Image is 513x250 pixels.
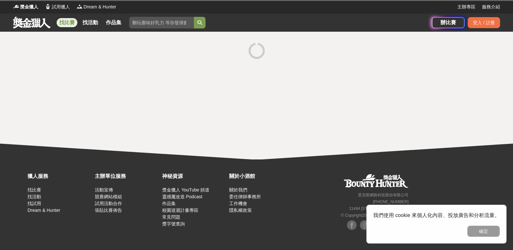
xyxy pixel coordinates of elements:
[95,172,159,180] div: 主辦單位服務
[45,3,51,10] img: Logo
[13,3,19,10] img: Logo
[373,212,500,218] span: 我們使用 cookie 來個人化內容、投放廣告和分析流量。
[468,17,500,28] div: 登入 / 註冊
[45,4,70,10] a: Logo試用獵人
[95,187,113,192] a: 活動宣傳
[162,208,198,213] a: 校園巡迴計畫專區
[162,201,176,206] a: 作品集
[84,4,116,10] span: Dream & Hunter
[129,17,194,28] input: 翻玩臺味好乳力 等你發揮創意！
[229,201,247,206] a: 工作機會
[347,220,357,230] img: Facebook
[457,4,475,10] a: 主辦專區
[80,18,101,27] a: 找活動
[52,4,70,10] span: 試用獵人
[162,172,226,180] div: 神秘資源
[432,17,464,28] a: 辦比賽
[162,194,202,199] a: 靈感魔改造 Podcast
[95,194,122,199] a: 競賽網站模組
[162,187,210,192] a: 獎金獵人 YouTube 頻道
[349,206,408,211] small: 11494 [STREET_ADDRESS] 3 樓
[28,201,41,206] a: 找試用
[229,194,261,199] a: 委任律師事務所
[482,4,500,10] a: 服務介紹
[360,220,370,230] img: Facebook
[467,226,500,237] button: 確定
[162,214,180,220] a: 常見問題
[28,187,41,192] a: 找比賽
[28,172,92,180] div: 獵人服務
[13,4,38,10] a: Logo獎金獵人
[229,187,247,192] a: 關於我們
[76,3,83,10] img: Logo
[162,221,185,226] a: 獎字號查詢
[358,193,408,197] small: 恩克斯網路科技股份有限公司
[20,4,38,10] span: 獎金獵人
[103,18,124,27] a: 作品集
[95,201,122,206] a: 試用活動合作
[76,4,116,10] a: LogoDream & Hunter
[28,194,41,199] a: 找活動
[95,208,122,213] a: 張貼比賽佈告
[229,208,252,213] a: 隱私權政策
[341,213,408,218] small: © Copyright 2025 . All Rights Reserved.
[229,172,293,180] div: 關於小酒館
[373,200,408,204] small: [PHONE_NUMBER]
[28,208,60,213] a: Dream & Hunter
[57,18,77,27] a: 找比賽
